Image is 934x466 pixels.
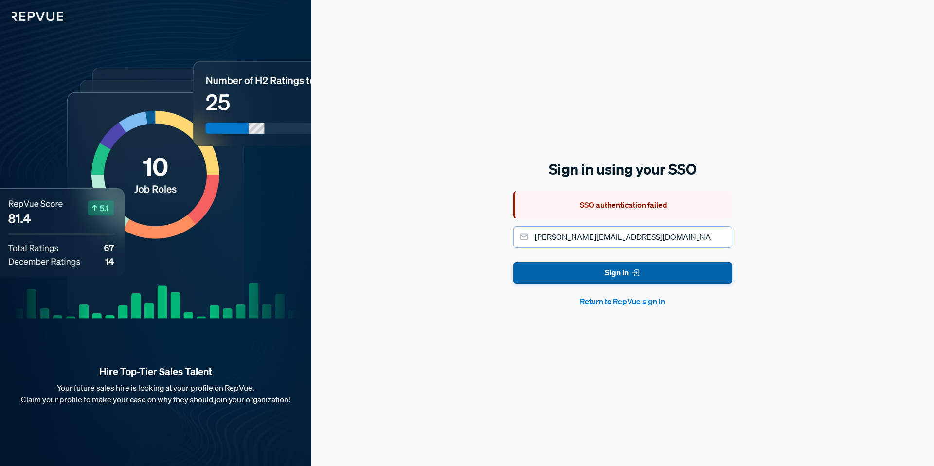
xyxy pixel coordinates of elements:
input: Email address [513,226,732,248]
button: Return to RepVue sign in [513,295,732,307]
p: Your future sales hire is looking at your profile on RepVue. Claim your profile to make your case... [16,382,296,405]
button: Sign In [513,262,732,284]
strong: Hire Top-Tier Sales Talent [16,365,296,378]
div: SSO authentication failed [513,191,732,218]
h5: Sign in using your SSO [513,159,732,179]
